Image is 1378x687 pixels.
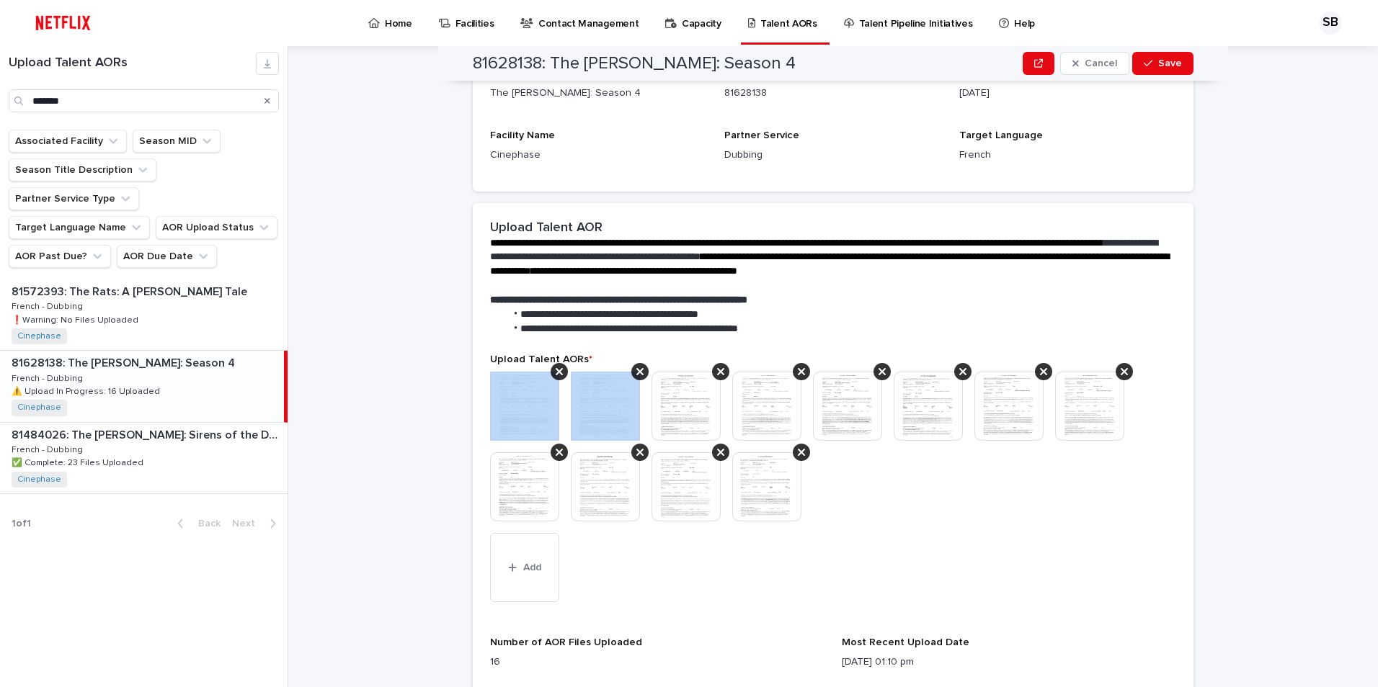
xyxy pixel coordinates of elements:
[1085,58,1117,68] span: Cancel
[226,517,288,530] button: Next
[490,533,559,602] button: Add
[12,282,250,299] p: 81572393: The Rats: A [PERSON_NAME] Tale
[842,655,1176,670] p: [DATE] 01:10 pm
[232,518,264,529] span: Next
[12,384,163,397] p: ⚠️ Upload In Progress: 16 Uploaded
[959,148,1176,163] p: French
[724,148,941,163] p: Dubbing
[9,187,139,210] button: Partner Service Type
[12,426,285,442] p: 81484026: The [PERSON_NAME]: Sirens of the Deep
[117,245,217,268] button: AOR Due Date
[724,86,941,101] p: 81628138
[724,130,799,140] span: Partner Service
[490,86,707,101] p: The [PERSON_NAME]: Season 4
[1158,58,1182,68] span: Save
[29,9,97,37] img: ifQbXi3ZQGMSEF7WDB7W
[12,442,86,455] p: French - Dubbing
[133,130,221,153] button: Season MID
[17,475,61,485] a: Cinephase
[17,331,61,341] a: Cinephase
[9,55,256,71] h1: Upload Talent AORs
[12,455,146,468] p: ✅ Complete: 23 Files Uploaded
[12,354,238,370] p: 81628138: The [PERSON_NAME]: Season 4
[1132,52,1193,75] button: Save
[12,299,86,312] p: French - Dubbing
[490,148,707,163] p: Cinephase
[842,637,969,647] span: Most Recent Upload Date
[490,130,555,140] span: Facility Name
[166,517,226,530] button: Back
[1060,52,1129,75] button: Cancel
[1319,12,1342,35] div: SB
[9,89,279,112] input: Search
[190,518,221,529] span: Back
[9,158,156,181] button: Season Title Description
[9,245,111,268] button: AOR Past Due?
[9,216,150,239] button: Target Language Name
[959,130,1043,140] span: Target Language
[12,313,141,325] p: ❗️Warning: No Files Uploaded
[490,655,824,670] p: 16
[523,562,541,572] span: Add
[17,403,61,413] a: Cinephase
[9,130,127,153] button: Associated Facility
[473,53,796,74] h2: 81628138: The [PERSON_NAME]: Season 4
[959,86,1176,101] p: [DATE]
[156,216,277,239] button: AOR Upload Status
[12,371,86,384] p: French - Dubbing
[490,637,642,647] span: Number of AOR Files Uploaded
[490,220,603,236] h2: Upload Talent AOR
[490,354,592,364] span: Upload Talent AORs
